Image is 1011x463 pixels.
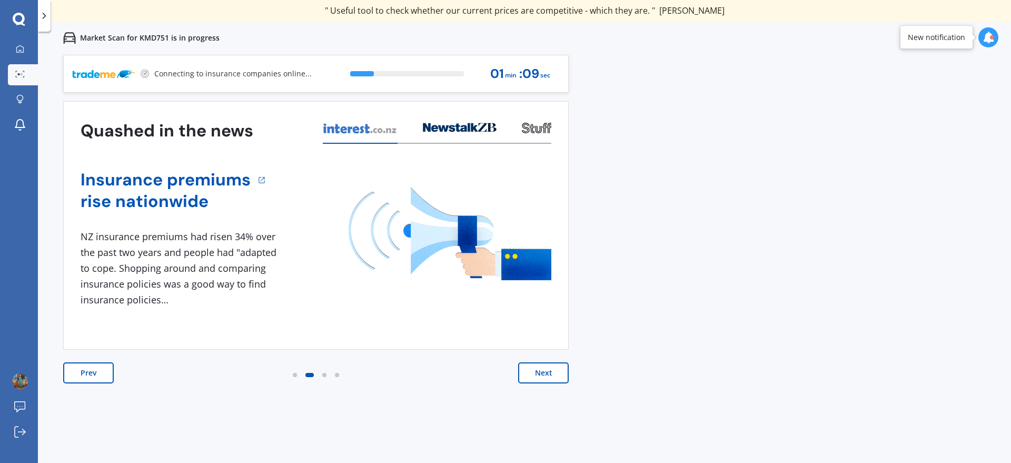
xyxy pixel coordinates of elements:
[519,67,539,81] span: : 09
[81,229,281,308] div: NZ insurance premiums had risen 34% over the past two years and people had "adapted to cope. Shop...
[490,67,504,81] span: 01
[80,33,220,43] p: Market Scan for KMD751 is in progress
[349,187,551,280] img: media image
[63,362,114,383] button: Prev
[505,68,517,83] span: min
[154,68,312,79] p: Connecting to insurance companies online...
[63,32,76,44] img: car.f15378c7a67c060ca3f3.svg
[518,362,569,383] button: Next
[12,373,28,389] img: ACg8ocLUelASzPIysTI-F4B9vf5IlqZlPBj-cCSOMuYYTXBWkV6hlULSzw=s96-c
[540,68,550,83] span: sec
[81,120,253,142] h3: Quashed in the news
[908,32,965,43] div: New notification
[81,169,251,191] a: Insurance premiums
[81,191,251,212] a: rise nationwide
